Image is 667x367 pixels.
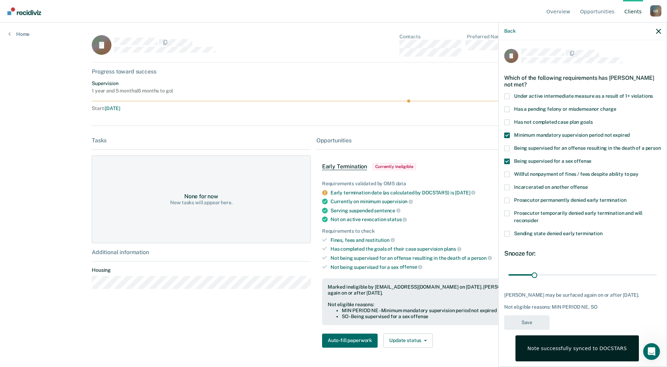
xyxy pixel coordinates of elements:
div: New tasks will appear here. [170,200,232,206]
dt: Contacts [399,34,461,40]
span: Incarcerated on another offense [514,184,588,190]
span: Early Termination [322,163,367,170]
div: Opportunities [316,137,575,144]
span: [DATE] [105,105,120,111]
div: Early termination date (as calculated by DOCSTARS) is [DATE] [331,189,570,196]
div: 1 year and 5 months ( 6 months to go ) [92,88,173,94]
span: status [387,217,407,222]
a: Home [8,31,30,37]
div: Marked ineligible by [EMAIL_ADDRESS][DOMAIN_NAME] on [DATE]. [PERSON_NAME] may be surfaced again ... [328,284,564,296]
div: Currently on minimum [331,198,570,205]
dt: Preferred Name [467,34,518,40]
button: Update status [383,334,433,348]
div: Requirements to check [322,228,570,234]
div: [PERSON_NAME] may be surfaced again on or after [DATE]. [504,292,661,298]
div: Snooze for: [504,250,661,257]
div: Start : [92,105,334,111]
span: restitution [365,237,395,243]
button: Profile dropdown button [650,5,661,17]
div: Has completed the goals of their case supervision [331,246,570,252]
button: Save [504,315,550,330]
span: plans [444,246,461,252]
div: Progress toward success [92,68,575,75]
span: person [471,255,492,261]
span: Prosecutor permanently denied early termination [514,197,626,203]
div: End : [336,105,575,111]
div: Requirements validated by OMS data [322,181,570,187]
span: Being supervised for an offense resulting in the death of a person [514,145,661,151]
button: Auto-fill paperwork [322,334,378,348]
div: Not eligible reasons: MIN PERIOD NE, SO [504,304,661,310]
div: Supervision [92,81,173,86]
button: Back [504,28,515,34]
span: Willful nonpayment of fines / fees despite ability to pay [514,171,639,177]
div: Serving suspended [331,207,570,214]
dt: Housing [92,267,311,273]
div: Which of the following requirements has [PERSON_NAME] not met? [504,69,661,94]
a: Navigate to form link [322,334,380,348]
span: Sending state denied early termination [514,231,603,236]
span: Has not completed case plan goals [514,119,592,125]
div: Not being supervised for a sex [331,264,570,270]
div: Not being supervised for an offense resulting in the death of a [331,255,570,261]
li: SO - Being supervised for a sex offense [342,314,564,320]
div: G S [650,5,661,17]
div: Not on active revocation [331,216,570,223]
div: Tasks [92,137,311,144]
div: Note successfully synced to DOCSTARS [527,345,627,352]
div: Fines, fees and [331,237,570,243]
li: MIN PERIOD NE - Minimum mandatory supervision period not expired [342,308,564,314]
span: Has a pending felony or misdemeanor charge [514,106,616,112]
span: Under active intermediate measure as a result of 1+ violations [514,93,653,99]
iframe: Intercom live chat [643,343,660,360]
span: offense [400,264,423,270]
span: Being supervised for a sex offense [514,158,591,164]
img: Recidiviz [7,7,41,15]
span: Minimum mandatory supervision period not expired [514,132,630,138]
span: supervision [382,199,413,204]
span: sentence [374,208,400,213]
div: Not eligible reasons: [328,302,564,308]
div: None for now [184,193,218,200]
span: Currently ineligible [373,163,416,170]
div: Additional information [92,249,311,256]
span: Prosecutor temporarily denied early termination and will reconsider [514,210,642,223]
